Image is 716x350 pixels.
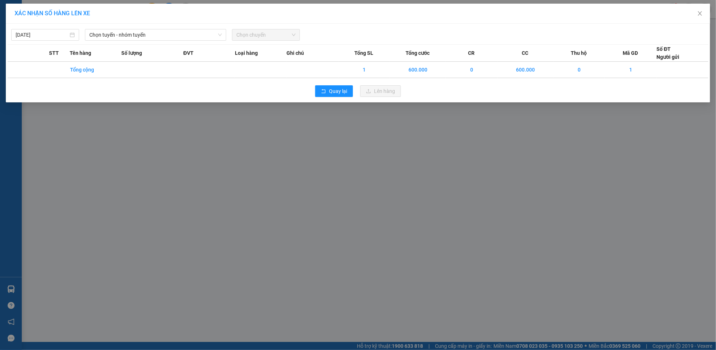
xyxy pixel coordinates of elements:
span: rollback [321,89,326,94]
span: STT [49,49,59,57]
button: uploadLên hàng [360,85,401,97]
span: Chọn chuyến [236,29,296,40]
span: Thu hộ [571,49,587,57]
button: rollbackQuay lại [315,85,353,97]
td: 1 [338,62,390,78]
span: Tên hàng [70,49,91,57]
span: Tổng cước [406,49,430,57]
input: 11/09/2025 [16,31,68,39]
span: down [218,33,222,37]
td: Tổng cộng [70,62,121,78]
span: Ghi chú [287,49,304,57]
span: Loại hàng [235,49,258,57]
span: Chọn tuyến - nhóm tuyến [89,29,222,40]
td: 600.000 [390,62,446,78]
span: ĐVT [183,49,194,57]
td: 600.000 [497,62,553,78]
span: CC [522,49,529,57]
span: Tổng SL [355,49,374,57]
span: Số lượng [121,49,142,57]
span: CR [468,49,475,57]
span: XÁC NHẬN SỐ HÀNG LÊN XE [15,10,90,17]
td: 0 [446,62,497,78]
span: close [697,11,703,16]
span: Mã GD [623,49,638,57]
button: Close [690,4,710,24]
div: Số ĐT Người gửi [657,45,680,61]
span: Quay lại [329,87,347,95]
td: 0 [553,62,605,78]
td: 1 [605,62,656,78]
